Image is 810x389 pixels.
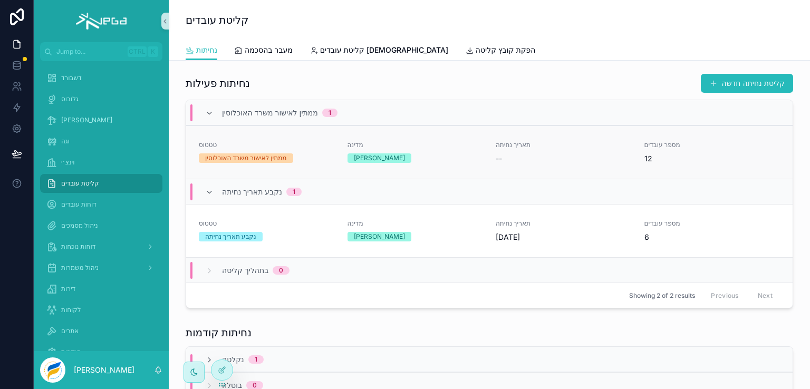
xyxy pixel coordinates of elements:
[644,153,780,164] span: 12
[40,237,162,256] a: דוחות נוכחות
[40,300,162,319] a: לקוחות
[196,45,217,55] span: נחיתות
[61,327,79,335] span: אתרים
[186,125,793,179] a: טטטוסממתין לאישור משרד האוכלוסיןמדינה[PERSON_NAME]תאריך נחיתה--מספר עובדים12
[128,46,147,57] span: Ctrl
[61,116,112,124] span: [PERSON_NAME]
[222,354,244,365] span: נקלטה
[61,264,99,272] span: ניהול משמרות
[329,109,331,117] div: 1
[40,174,162,193] a: קליטת עובדים
[320,45,448,55] span: קליטת עובדים [DEMOGRAPHIC_DATA]
[701,74,793,93] button: קליטת נחיתה חדשה
[348,141,484,149] span: מדינה
[255,355,257,364] div: 1
[61,242,95,251] span: דוחות נוכחות
[199,141,335,149] span: טטטוס
[222,108,318,118] span: ממתין לאישור משרד האוכלוסין
[644,219,780,228] span: מספר עובדים
[61,285,75,293] span: דירות
[186,13,248,27] h1: קליטת עובדים
[61,137,70,145] span: וגה
[61,306,81,314] span: לקוחות
[34,61,169,351] div: scrollable content
[205,153,287,163] div: ממתין לאישור משרד האוכלוסין
[40,42,162,61] button: Jump to...CtrlK
[40,111,162,130] a: [PERSON_NAME]
[40,279,162,298] a: דירות
[61,221,98,230] span: ניהול מסמכים
[61,179,99,188] span: קליטת עובדים
[348,219,484,228] span: מדינה
[40,195,162,214] a: דוחות עובדים
[245,45,293,55] span: מעבר בהסכמה
[149,47,157,56] span: K
[186,41,217,61] a: נחיתות
[61,95,79,103] span: גלובוס
[40,216,162,235] a: ניהול מסמכים
[186,76,250,91] h1: נחיתות פעילות
[40,90,162,109] a: גלובוס
[476,45,536,55] span: הפקת קובץ קליטה
[222,265,268,276] span: בתהליך קליטה
[40,258,162,277] a: ניהול משמרות
[354,153,405,163] div: [PERSON_NAME]
[40,322,162,341] a: אתרים
[61,158,75,167] span: וינצ׳י
[234,41,293,62] a: מעבר בהסכמה
[279,266,283,275] div: 0
[644,141,780,149] span: מספר עובדים
[222,187,282,197] span: נקבע תאריך נחיתה
[354,232,405,241] div: [PERSON_NAME]
[61,200,97,209] span: דוחות עובדים
[496,141,632,149] span: תאריך נחיתה
[56,47,123,56] span: Jump to...
[496,232,632,242] span: [DATE]
[40,69,162,87] a: דשבורד
[40,343,162,362] a: הגדרות
[74,365,134,375] p: [PERSON_NAME]
[310,41,448,62] a: קליטת עובדים [DEMOGRAPHIC_DATA]
[205,232,256,241] div: נקבע תאריך נחיתה
[40,153,162,172] a: וינצ׳י
[199,219,335,228] span: טטטוס
[76,13,126,30] img: App logo
[186,325,252,340] h1: נחיתות קודמות
[61,348,81,356] span: הגדרות
[629,291,695,300] span: Showing 2 of 2 results
[496,153,502,164] span: --
[186,204,793,257] a: טטטוסנקבע תאריך נחיתהמדינה[PERSON_NAME]תאריך נחיתה[DATE]מספר עובדים6
[496,219,632,228] span: תאריך נחיתה
[61,74,82,82] span: דשבורד
[293,188,295,196] div: 1
[465,41,536,62] a: הפקת קובץ קליטה
[40,132,162,151] a: וגה
[644,232,780,242] span: 6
